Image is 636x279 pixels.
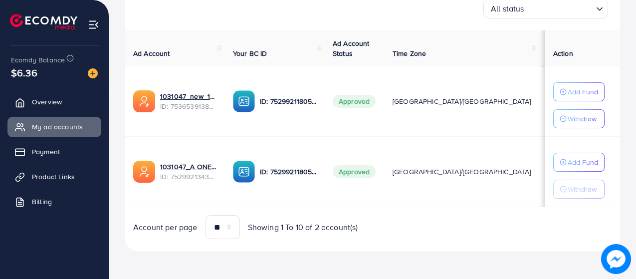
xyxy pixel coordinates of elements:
[32,172,75,182] span: Product Links
[568,183,597,195] p: Withdraw
[233,48,267,58] span: Your BC ID
[553,180,605,199] button: Withdraw
[233,90,255,112] img: ic-ba-acc.ded83a64.svg
[553,48,573,58] span: Action
[7,92,101,112] a: Overview
[333,165,376,178] span: Approved
[32,122,83,132] span: My ad accounts
[133,161,155,183] img: ic-ads-acc.e4c84228.svg
[568,156,598,168] p: Add Fund
[160,162,217,172] a: 1031047_A ONE BEDDING_1753196436598
[32,97,62,107] span: Overview
[333,95,376,108] span: Approved
[601,244,631,274] img: image
[393,167,531,177] span: [GEOGRAPHIC_DATA]/[GEOGRAPHIC_DATA]
[489,1,526,16] span: All status
[10,14,77,29] img: logo
[7,192,101,212] a: Billing
[133,222,198,233] span: Account per page
[248,222,358,233] span: Showing 1 To 10 of 2 account(s)
[553,109,605,128] button: Withdraw
[393,48,426,58] span: Time Zone
[7,142,101,162] a: Payment
[260,166,317,178] p: ID: 7529921180598337552
[568,113,597,125] p: Withdraw
[133,48,170,58] span: Ad Account
[160,91,217,101] a: 1031047_new_1754737326433
[260,95,317,107] p: ID: 7529921180598337552
[233,161,255,183] img: ic-ba-acc.ded83a64.svg
[160,162,217,182] div: <span class='underline'>1031047_A ONE BEDDING_1753196436598</span></br>7529921343337742352
[7,167,101,187] a: Product Links
[553,82,605,101] button: Add Fund
[88,19,99,30] img: menu
[160,91,217,112] div: <span class='underline'>1031047_new_1754737326433</span></br>7536539138628403201
[7,117,101,137] a: My ad accounts
[32,147,60,157] span: Payment
[393,96,531,106] span: [GEOGRAPHIC_DATA]/[GEOGRAPHIC_DATA]
[160,101,217,111] span: ID: 7536539138628403201
[160,172,217,182] span: ID: 7529921343337742352
[32,197,52,207] span: Billing
[88,68,98,78] img: image
[553,153,605,172] button: Add Fund
[568,86,598,98] p: Add Fund
[133,90,155,112] img: ic-ads-acc.e4c84228.svg
[11,55,65,65] span: Ecomdy Balance
[11,65,37,80] span: $6.36
[333,38,370,58] span: Ad Account Status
